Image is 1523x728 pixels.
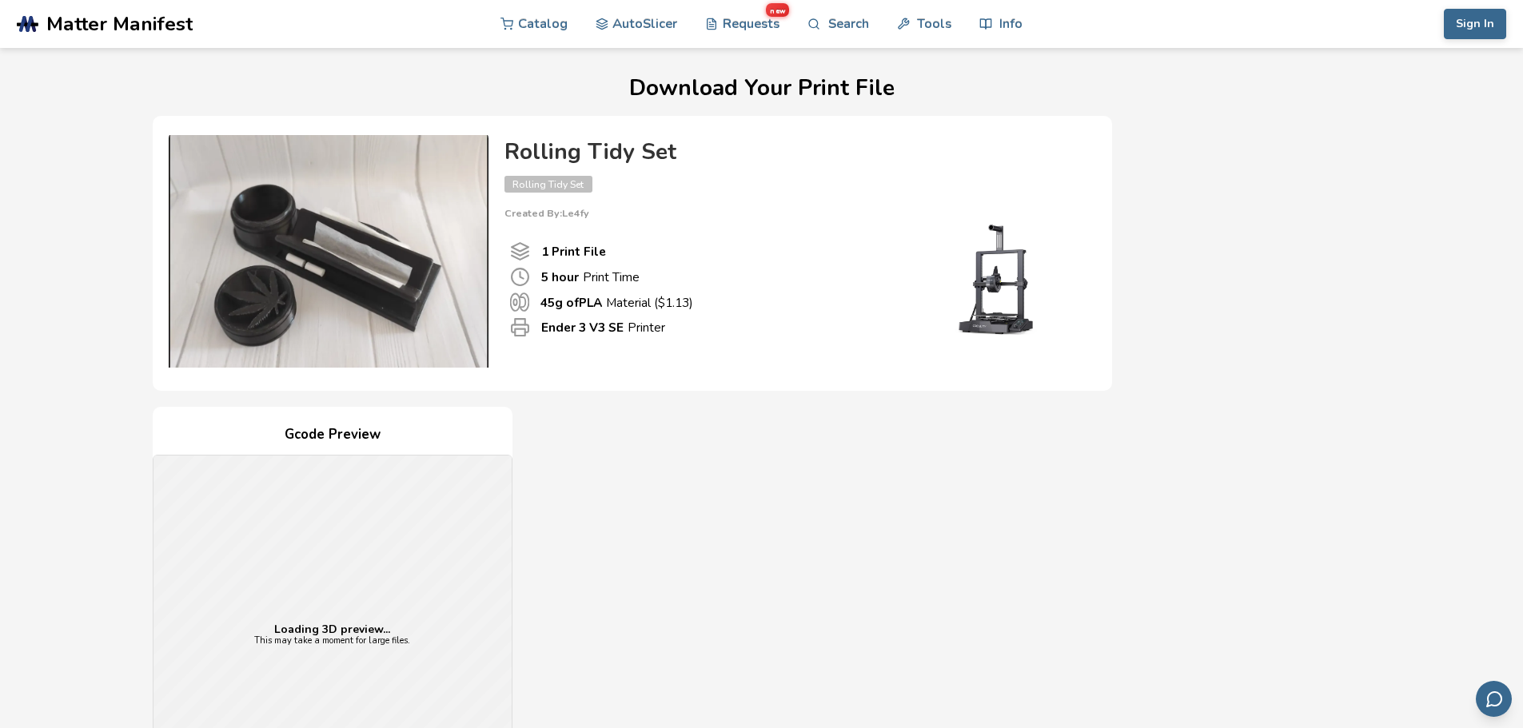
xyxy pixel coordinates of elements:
p: Loading 3D preview... [254,623,410,636]
b: 1 Print File [541,243,606,260]
p: Material ($ 1.13 ) [540,294,693,311]
p: Printer [541,319,665,336]
button: Sign In [1444,9,1506,39]
span: Matter Manifest [46,13,193,35]
h4: Rolling Tidy Set [504,140,1080,165]
span: Printer [510,317,530,337]
span: new [766,3,789,17]
h4: Gcode Preview [153,423,512,448]
span: Material Used [510,292,529,312]
h1: Download Your Print File [153,76,1371,101]
img: Printer [920,219,1080,339]
button: Send feedback via email [1476,681,1512,717]
span: Print Time [510,267,530,287]
p: This may take a moment for large files. [254,636,410,646]
img: Product [169,132,488,372]
b: 5 hour [541,269,579,285]
span: Rolling Tidy Set [504,176,592,193]
p: Created By: Le4fy [504,208,1080,219]
span: Number Of Print files [510,241,530,261]
p: Print Time [541,269,640,285]
b: Ender 3 V3 SE [541,319,624,336]
b: 45 g of PLA [540,294,602,311]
